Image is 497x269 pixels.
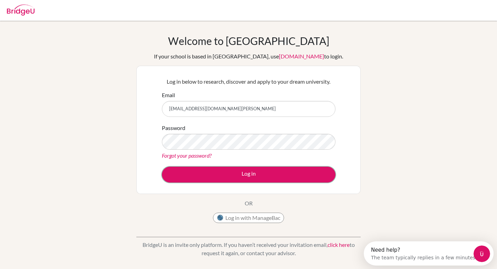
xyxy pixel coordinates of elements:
[3,3,134,22] div: Open Intercom Messenger
[162,124,185,132] label: Password
[7,6,113,11] div: Need help?
[245,199,253,207] p: OR
[328,241,350,248] a: click here
[7,4,35,16] img: Bridge-U
[168,35,329,47] h1: Welcome to [GEOGRAPHIC_DATA]
[154,52,343,61] div: If your school is based in [GEOGRAPHIC_DATA], use to login.
[136,241,361,257] p: BridgeU is an invite only platform. If you haven’t received your invitation email, to request it ...
[474,245,490,262] iframe: Intercom live chat
[364,241,494,266] iframe: Intercom live chat discovery launcher
[7,11,113,19] div: The team typically replies in a few minutes.
[213,213,284,223] button: Log in with ManageBac
[162,152,212,159] a: Forgot your password?
[279,53,324,59] a: [DOMAIN_NAME]
[162,167,335,183] button: Log in
[162,91,175,99] label: Email
[162,77,335,86] p: Log in below to research, discover and apply to your dream university.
